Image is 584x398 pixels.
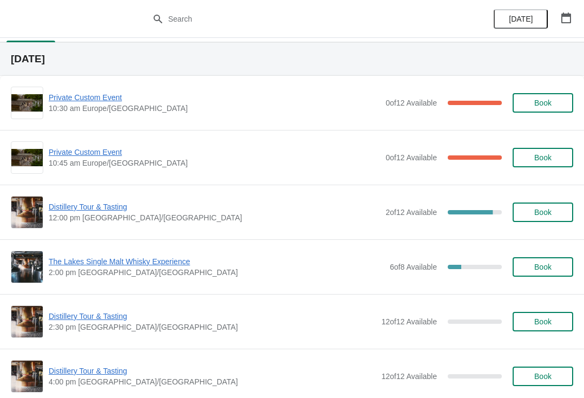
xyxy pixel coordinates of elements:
[513,148,573,167] button: Book
[49,103,380,114] span: 10:30 am Europe/[GEOGRAPHIC_DATA]
[534,317,552,326] span: Book
[513,312,573,331] button: Book
[168,9,438,29] input: Search
[49,147,380,158] span: Private Custom Event
[513,93,573,113] button: Book
[534,153,552,162] span: Book
[11,361,43,392] img: Distillery Tour & Tasting | | 4:00 pm Europe/London
[534,208,552,217] span: Book
[49,92,380,103] span: Private Custom Event
[390,263,437,271] span: 6 of 8 Available
[49,366,376,376] span: Distillery Tour & Tasting
[49,256,384,267] span: The Lakes Single Malt Whisky Experience
[381,317,437,326] span: 12 of 12 Available
[11,54,573,64] h2: [DATE]
[11,94,43,112] img: Private Custom Event | | 10:30 am Europe/London
[11,197,43,228] img: Distillery Tour & Tasting | | 12:00 pm Europe/London
[49,201,380,212] span: Distillery Tour & Tasting
[386,208,437,217] span: 2 of 12 Available
[49,212,380,223] span: 12:00 pm [GEOGRAPHIC_DATA]/[GEOGRAPHIC_DATA]
[11,149,43,167] img: Private Custom Event | | 10:45 am Europe/London
[11,306,43,337] img: Distillery Tour & Tasting | | 2:30 pm Europe/London
[513,367,573,386] button: Book
[513,203,573,222] button: Book
[381,372,437,381] span: 12 of 12 Available
[386,99,437,107] span: 0 of 12 Available
[494,9,548,29] button: [DATE]
[49,158,380,168] span: 10:45 am Europe/[GEOGRAPHIC_DATA]
[49,311,376,322] span: Distillery Tour & Tasting
[49,376,376,387] span: 4:00 pm [GEOGRAPHIC_DATA]/[GEOGRAPHIC_DATA]
[534,99,552,107] span: Book
[513,257,573,277] button: Book
[534,372,552,381] span: Book
[11,251,43,283] img: The Lakes Single Malt Whisky Experience | | 2:00 pm Europe/London
[509,15,533,23] span: [DATE]
[49,267,384,278] span: 2:00 pm [GEOGRAPHIC_DATA]/[GEOGRAPHIC_DATA]
[49,322,376,332] span: 2:30 pm [GEOGRAPHIC_DATA]/[GEOGRAPHIC_DATA]
[386,153,437,162] span: 0 of 12 Available
[534,263,552,271] span: Book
